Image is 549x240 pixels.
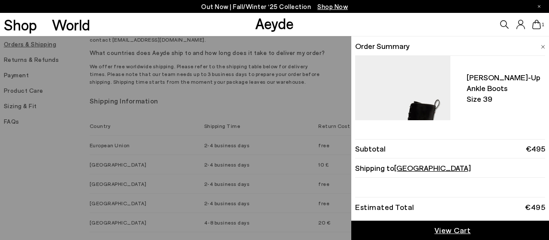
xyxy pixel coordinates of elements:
span: Size 39 [467,94,541,104]
a: View Cart [351,221,549,240]
li: Subtotal [355,139,545,158]
span: [GEOGRAPHIC_DATA] [394,163,471,173]
span: [PERSON_NAME]-up ankle boots [467,72,541,94]
span: €495 [467,119,541,130]
a: 1 [532,20,541,29]
a: World [52,17,90,32]
span: 1 [541,22,545,27]
span: Order Summary [355,41,410,52]
p: Out Now | Fall/Winter ‘25 Collection [201,1,348,12]
span: Shipping to [355,163,471,173]
img: AEYDE-ISA-CALF-LEATHER-BLACK-1_7e60b65f-80fb-4bc1-811b-2c2fbeb26464_900x.jpg [355,56,450,188]
a: Aeyde [255,14,294,32]
span: €495 [526,143,545,154]
span: Navigate to /collections/new-in [317,3,348,10]
div: €495 [525,204,545,210]
a: Shop [4,17,37,32]
span: View Cart [434,225,471,236]
div: Estimated Total [355,204,414,210]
